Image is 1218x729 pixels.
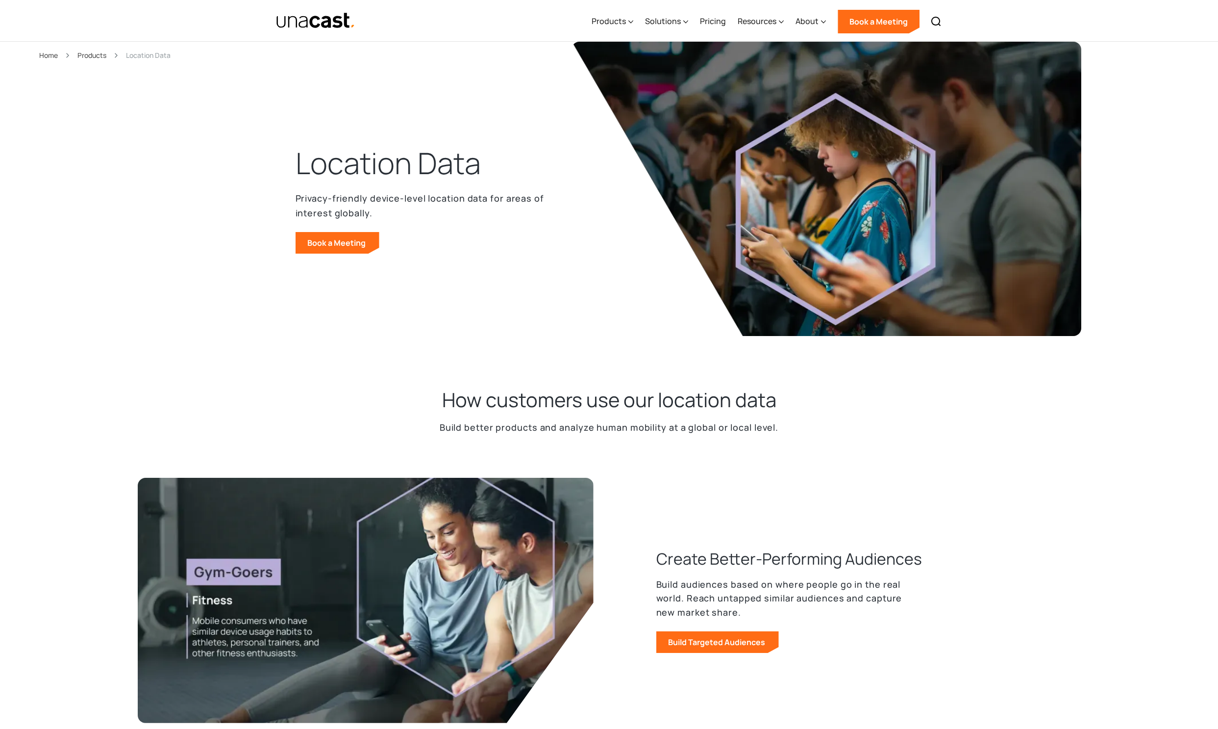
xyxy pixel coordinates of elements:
img: Search icon [930,16,942,27]
a: Book a Meeting [838,10,920,33]
div: Solutions [645,1,688,42]
p: Build audiences based on where people go in the real world. Reach untapped similar audiences and ... [656,577,923,620]
h2: How customers use our location data [442,387,776,413]
a: Pricing [700,1,726,42]
a: Home [39,50,58,61]
div: About [795,1,826,42]
div: Products [592,1,633,42]
h1: Location Data [296,144,481,183]
a: Book a Meeting [296,232,379,254]
a: Build Targeted Audiences [656,631,779,653]
img: Unacast text logo [276,12,356,29]
p: Privacy-friendly device-level location data for areas of interest globally. [296,191,550,220]
h3: Create Better-Performing Audiences [656,548,922,570]
div: Products [592,15,626,27]
img: Man and Woman at a gym, looking at the woman's phone. There is demographic data overlaid on top o... [138,478,594,723]
div: About [795,15,819,27]
div: Solutions [645,15,681,27]
img: Image of girl on phone in subway, surrounded by other people on phones [572,42,1081,336]
div: Resources [738,1,784,42]
a: Products [77,50,106,61]
div: Location Data [126,50,171,61]
a: home [276,12,356,29]
div: Resources [738,15,776,27]
p: Build better products and analyze human mobility at a global or local level. [440,420,778,435]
